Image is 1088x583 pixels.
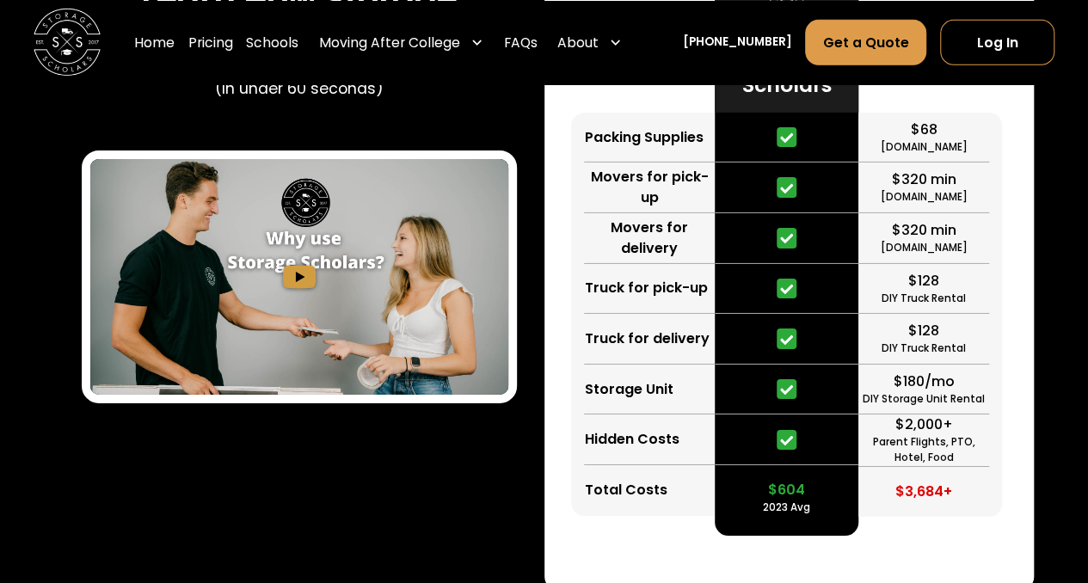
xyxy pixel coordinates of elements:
div: DIY Storage Unit Rental [863,392,985,408]
div: [DOMAIN_NAME] [880,241,967,256]
div: [DOMAIN_NAME] [880,190,967,206]
div: Truck for delivery [584,328,709,349]
h3: Storage Scholars [728,46,845,98]
a: Pricing [188,19,233,66]
p: (In under 60 seconds) [215,77,384,100]
div: $2,000+ [894,414,952,435]
div: Hidden Costs [584,429,679,450]
div: $604 [768,480,805,500]
a: Home [134,19,175,66]
div: DIY Truck Rental [882,291,966,307]
div: Storage Unit [584,379,673,400]
div: DIY Truck Rental [882,341,966,357]
a: open lightbox [90,159,509,395]
div: Packing Supplies [584,127,703,148]
div: Total Costs [584,480,667,500]
div: $320 min [891,169,956,190]
div: Movers for pick-up [584,167,715,208]
img: Storage Scholars - How it Works video. [90,159,509,395]
div: Parent Flights, PTO, Hotel, Food [858,435,989,465]
div: $128 [908,321,939,341]
div: About [557,32,599,52]
div: Movers for delivery [584,218,715,259]
div: About [550,19,629,66]
div: $3,684+ [895,482,952,502]
div: [DOMAIN_NAME] [880,140,967,156]
a: FAQs [504,19,538,66]
div: $180/mo [893,371,954,392]
div: 2023 Avg [763,500,810,516]
div: Moving After College [312,19,490,66]
div: Moving After College [319,32,460,52]
a: [PHONE_NUMBER] [683,34,792,52]
div: $320 min [891,220,956,241]
a: Schools [246,19,298,66]
div: Truck for pick-up [584,278,707,298]
a: Log In [940,19,1054,64]
a: Get a Quote [805,19,926,64]
div: $68 [910,120,937,140]
img: Storage Scholars main logo [34,9,101,76]
div: $128 [908,271,939,291]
